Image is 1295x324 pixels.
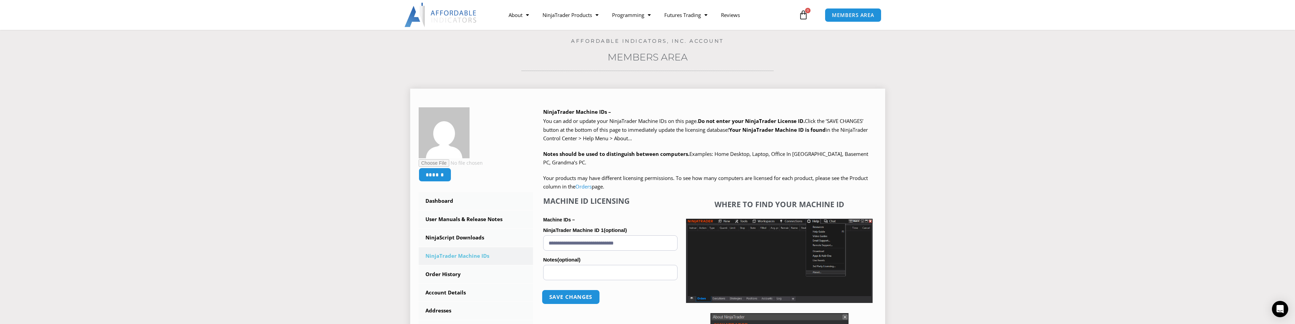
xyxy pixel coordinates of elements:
img: Screenshot 2025-01-17 1155544 | Affordable Indicators – NinjaTrader [686,219,873,303]
a: 0 [788,5,818,25]
b: NinjaTrader Machine IDs – [543,108,611,115]
label: Notes [543,255,678,265]
a: Dashboard [419,192,533,210]
a: Reviews [714,7,747,23]
strong: Your NinjaTrader Machine ID is found [729,126,826,133]
span: MEMBERS AREA [832,13,874,18]
a: Members Area [608,51,688,63]
a: About [502,7,536,23]
a: Account Details [419,284,533,302]
a: NinjaScript Downloads [419,229,533,247]
div: Open Intercom Messenger [1272,301,1288,317]
img: LogoAI | Affordable Indicators – NinjaTrader [404,3,477,27]
a: Order History [419,266,533,283]
a: NinjaTrader Products [536,7,605,23]
label: NinjaTrader Machine ID 1 [543,225,678,235]
strong: Notes should be used to distinguish between computers. [543,150,689,157]
strong: Machine IDs – [543,217,575,222]
button: Save changes [542,290,600,304]
span: Your products may have different licensing permissions. To see how many computers are licensed fo... [543,175,868,190]
span: You can add or update your NinjaTrader Machine IDs on this page. [543,118,698,124]
a: User Manuals & Release Notes [419,211,533,228]
h4: Where to find your Machine ID [686,200,873,209]
a: Futures Trading [658,7,714,23]
a: NinjaTrader Machine IDs [419,247,533,265]
h4: Machine ID Licensing [543,196,678,205]
a: MEMBERS AREA [825,8,881,22]
img: ade6ff0cf345d6a9c513b9b7295d958a1230850d1c2c99339c3421197aafb809 [419,107,470,158]
nav: Menu [502,7,797,23]
span: (optional) [604,227,627,233]
a: Affordable Indicators, Inc. Account [571,38,724,44]
span: 0 [805,8,811,13]
a: Orders [575,183,592,190]
span: Examples: Home Desktop, Laptop, Office In [GEOGRAPHIC_DATA], Basement PC, Grandma’s PC. [543,150,868,166]
span: Click the ‘SAVE CHANGES’ button at the bottom of this page to immediately update the licensing da... [543,118,868,142]
span: (optional) [557,257,580,263]
a: Addresses [419,302,533,320]
a: Programming [605,7,658,23]
b: Do not enter your NinjaTrader License ID. [698,118,805,124]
